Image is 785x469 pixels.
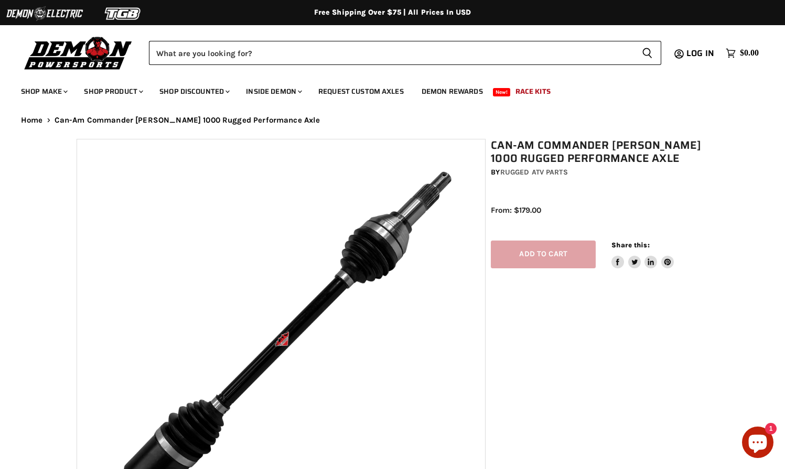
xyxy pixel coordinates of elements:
[21,34,136,71] img: Demon Powersports
[84,4,163,24] img: TGB Logo 2
[611,241,674,268] aside: Share this:
[5,4,84,24] img: Demon Electric Logo 2
[13,77,756,102] ul: Main menu
[76,81,149,102] a: Shop Product
[611,241,649,249] span: Share this:
[740,48,759,58] span: $0.00
[491,167,714,178] div: by
[238,81,308,102] a: Inside Demon
[310,81,412,102] a: Request Custom Axles
[633,41,661,65] button: Search
[508,81,558,102] a: Race Kits
[491,205,541,215] span: From: $179.00
[721,46,764,61] a: $0.00
[152,81,236,102] a: Shop Discounted
[55,116,320,125] span: Can-Am Commander [PERSON_NAME] 1000 Rugged Performance Axle
[686,47,714,60] span: Log in
[149,41,661,65] form: Product
[149,41,633,65] input: Search
[13,81,74,102] a: Shop Make
[500,168,568,177] a: Rugged ATV Parts
[414,81,491,102] a: Demon Rewards
[682,49,721,58] a: Log in
[739,427,777,461] inbox-online-store-chat: Shopify online store chat
[491,139,714,165] h1: Can-Am Commander [PERSON_NAME] 1000 Rugged Performance Axle
[21,116,43,125] a: Home
[493,88,511,96] span: New!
